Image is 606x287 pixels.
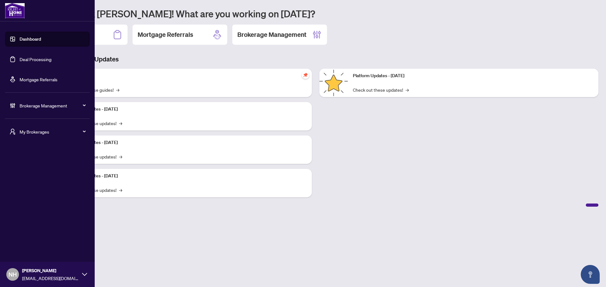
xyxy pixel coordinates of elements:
[33,8,598,20] h1: Welcome back [PERSON_NAME]! What are you working on [DATE]?
[66,106,307,113] p: Platform Updates - [DATE]
[119,187,122,193] span: →
[302,71,309,79] span: pushpin
[581,265,600,284] button: Open asap
[119,153,122,160] span: →
[9,129,16,135] span: user-switch
[319,69,348,97] img: Platform Updates - June 23, 2025
[119,120,122,127] span: →
[20,56,51,62] a: Deal Processing
[20,36,41,42] a: Dashboard
[22,267,79,274] span: [PERSON_NAME]
[20,128,85,135] span: My Brokerages
[138,30,193,39] h2: Mortgage Referrals
[66,173,307,180] p: Platform Updates - [DATE]
[353,72,593,79] p: Platform Updates - [DATE]
[406,86,409,93] span: →
[5,3,25,18] img: logo
[116,86,119,93] span: →
[20,77,57,82] a: Mortgage Referrals
[66,72,307,79] p: Self-Help
[353,86,409,93] a: Check out these updates!→
[66,139,307,146] p: Platform Updates - [DATE]
[9,270,17,279] span: NH
[20,102,85,109] span: Brokerage Management
[22,275,79,282] span: [EMAIL_ADDRESS][DOMAIN_NAME]
[33,55,598,64] h3: Brokerage & Industry Updates
[237,30,306,39] h2: Brokerage Management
